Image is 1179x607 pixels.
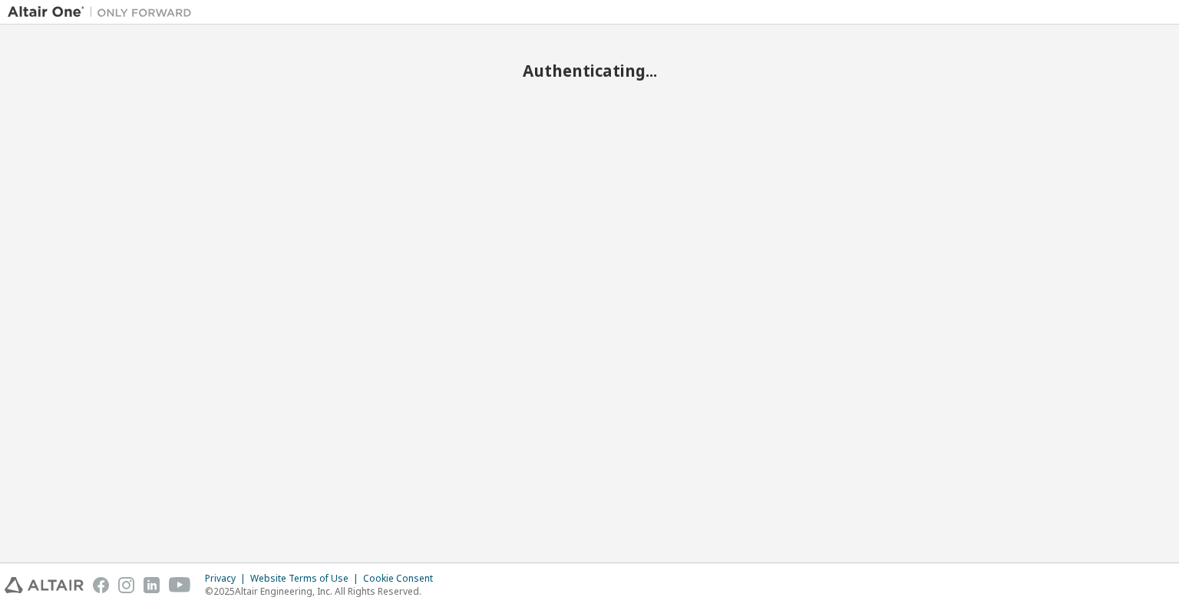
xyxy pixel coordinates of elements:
[205,572,250,585] div: Privacy
[118,577,134,593] img: instagram.svg
[93,577,109,593] img: facebook.svg
[169,577,191,593] img: youtube.svg
[363,572,442,585] div: Cookie Consent
[8,61,1171,81] h2: Authenticating...
[205,585,442,598] p: © 2025 Altair Engineering, Inc. All Rights Reserved.
[8,5,200,20] img: Altair One
[144,577,160,593] img: linkedin.svg
[250,572,363,585] div: Website Terms of Use
[5,577,84,593] img: altair_logo.svg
